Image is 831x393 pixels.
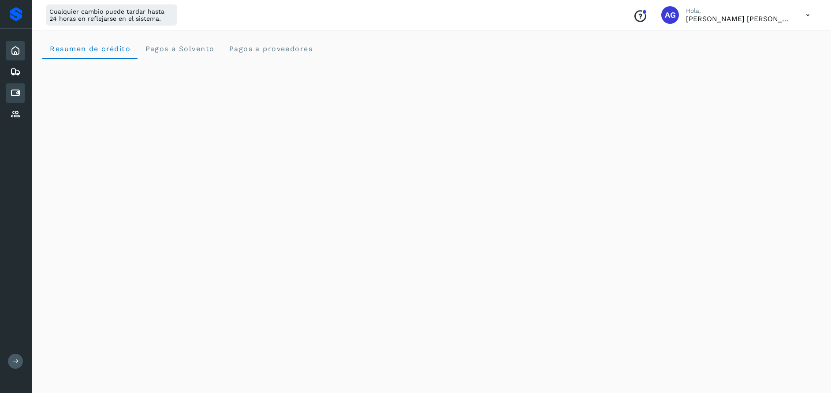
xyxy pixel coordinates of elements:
[6,83,25,103] div: Cuentas por pagar
[686,15,792,23] p: Abigail Gonzalez Leon
[6,62,25,82] div: Embarques
[145,45,214,53] span: Pagos a Solvento
[6,41,25,60] div: Inicio
[49,45,130,53] span: Resumen de crédito
[6,105,25,124] div: Proveedores
[686,7,792,15] p: Hola,
[228,45,313,53] span: Pagos a proveedores
[46,4,177,26] div: Cualquier cambio puede tardar hasta 24 horas en reflejarse en el sistema.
